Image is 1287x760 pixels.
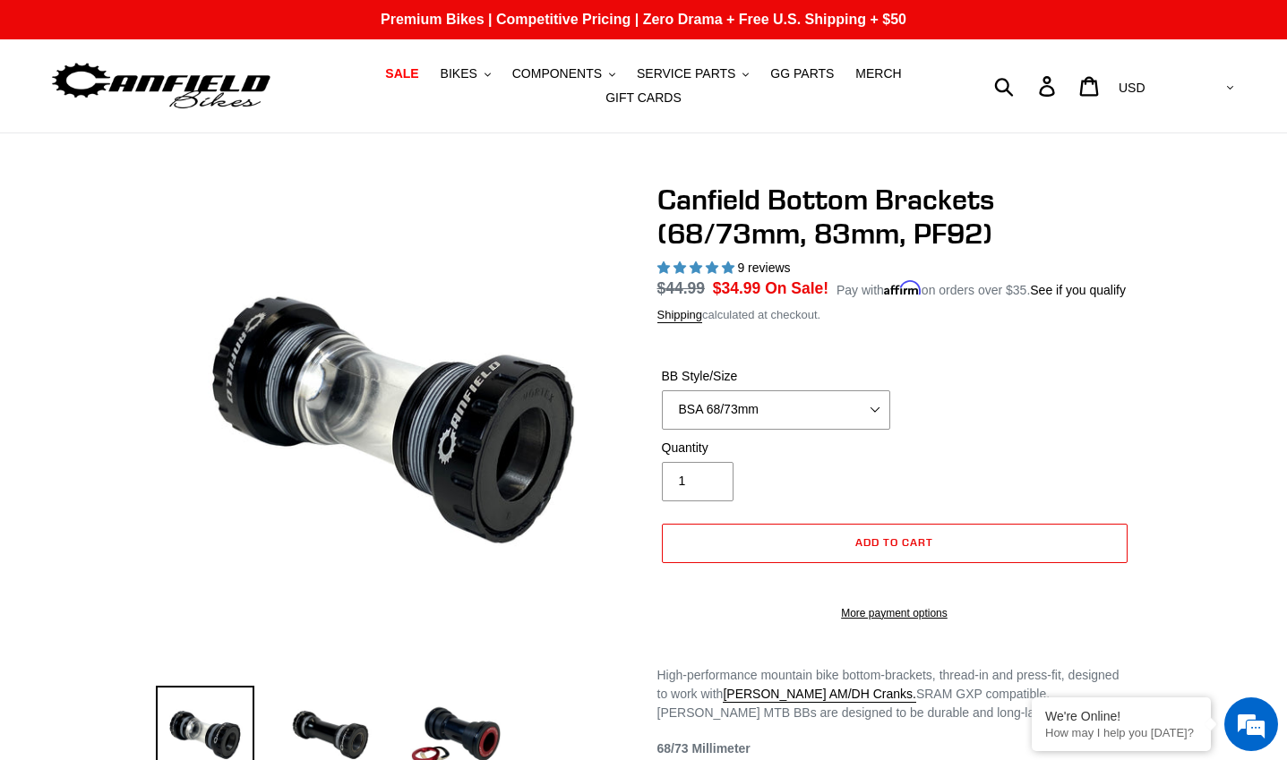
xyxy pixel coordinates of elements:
a: GIFT CARDS [596,86,691,110]
span: 9 reviews [737,260,790,275]
span: 4.89 stars [657,260,738,275]
span: $34.99 [713,279,761,297]
button: SERVICE PARTS [628,62,758,86]
a: Shipping [657,308,703,323]
p: Pay with on orders over $35. [837,277,1126,300]
button: Add to cart [662,524,1128,563]
h1: Canfield Bottom Brackets (68/73mm, 83mm, PF92) [657,183,1132,252]
span: COMPONENTS [512,66,602,81]
a: More payment options [662,605,1128,621]
a: [PERSON_NAME] AM/DH Cranks. [723,687,916,703]
label: BB Style/Size [662,367,890,386]
span: On Sale! [765,277,828,300]
div: We're Online! [1045,709,1197,723]
span: GG PARTS [770,66,834,81]
strong: 68/73 Millimeter [657,741,751,756]
label: Quantity [662,439,890,457]
p: How may I help you today? [1045,726,1197,739]
span: SALE [385,66,418,81]
a: SALE [376,62,427,86]
span: GIFT CARDS [605,90,682,106]
button: BIKES [432,62,500,86]
span: SERVICE PARTS [637,66,735,81]
div: calculated at checkout. [657,306,1132,324]
button: COMPONENTS [503,62,624,86]
a: GG PARTS [761,62,843,86]
span: Affirm [884,280,922,295]
s: $44.99 [657,279,706,297]
span: BIKES [441,66,477,81]
a: MERCH [846,62,910,86]
span: MERCH [855,66,901,81]
p: High-performance mountain bike bottom-brackets, thread-in and press-fit, designed to work with SR... [657,666,1132,722]
input: Search [1004,66,1050,106]
a: See if you qualify - Learn more about Affirm Financing (opens in modal) [1030,283,1126,297]
img: Canfield Bikes [49,58,273,115]
span: Add to cart [855,535,933,549]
